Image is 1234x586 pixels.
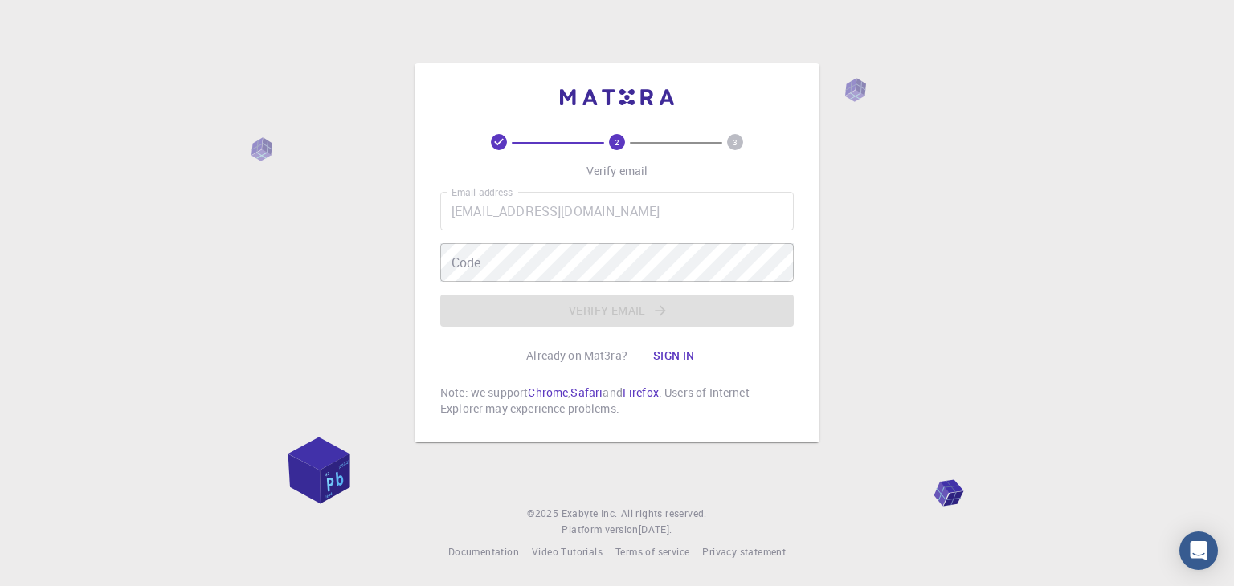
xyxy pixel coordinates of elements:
[448,545,519,558] span: Documentation
[615,545,689,558] span: Terms of service
[532,545,603,558] span: Video Tutorials
[733,136,738,148] text: 3
[440,385,794,417] p: Note: we support , and . Users of Internet Explorer may experience problems.
[526,348,627,364] p: Already on Mat3ra?
[448,544,519,560] a: Documentation
[639,522,672,538] a: [DATE].
[452,185,513,199] label: Email address
[562,522,638,538] span: Platform version
[640,340,708,372] button: Sign in
[586,163,648,179] p: Verify email
[1179,531,1218,570] div: Open Intercom Messenger
[528,385,568,400] a: Chrome
[615,136,619,148] text: 2
[702,544,786,560] a: Privacy statement
[621,506,707,522] span: All rights reserved.
[570,385,603,400] a: Safari
[623,385,659,400] a: Firefox
[702,545,786,558] span: Privacy statement
[562,506,618,522] a: Exabyte Inc.
[615,544,689,560] a: Terms of service
[532,544,603,560] a: Video Tutorials
[527,506,561,522] span: © 2025
[562,507,618,519] span: Exabyte Inc.
[639,523,672,535] span: [DATE] .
